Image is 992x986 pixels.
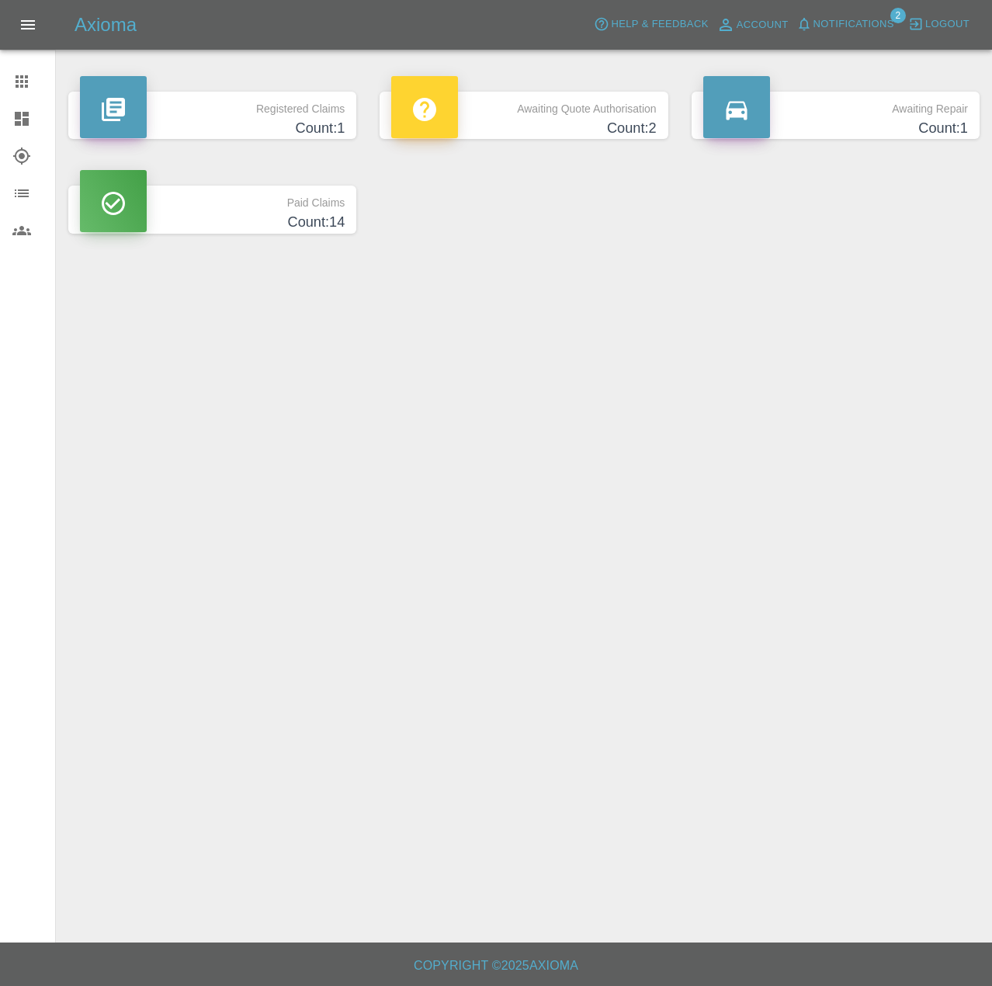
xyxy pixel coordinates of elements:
span: Logout [925,16,969,33]
span: 2 [890,8,906,23]
button: Logout [904,12,973,36]
h4: Count: 2 [391,118,656,139]
a: Awaiting Quote AuthorisationCount:2 [380,92,668,139]
p: Awaiting Quote Authorisation [391,92,656,118]
h6: Copyright © 2025 Axioma [12,955,980,977]
h5: Axioma [75,12,137,37]
span: Notifications [813,16,894,33]
button: Notifications [793,12,898,36]
p: Paid Claims [80,186,345,212]
a: Account [713,12,793,37]
span: Account [737,16,789,34]
a: Paid ClaimsCount:14 [68,186,356,233]
h4: Count: 14 [80,212,345,233]
p: Registered Claims [80,92,345,118]
h4: Count: 1 [80,118,345,139]
a: Registered ClaimsCount:1 [68,92,356,139]
h4: Count: 1 [703,118,968,139]
span: Help & Feedback [611,16,708,33]
a: Awaiting RepairCount:1 [692,92,980,139]
button: Open drawer [9,6,47,43]
button: Help & Feedback [590,12,712,36]
p: Awaiting Repair [703,92,968,118]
